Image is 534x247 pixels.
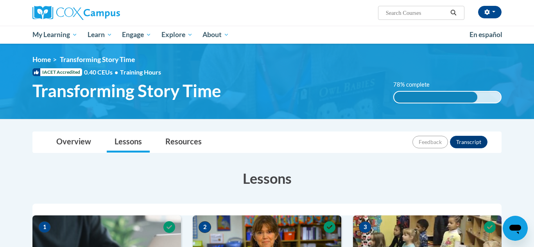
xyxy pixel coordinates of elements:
[21,26,513,44] div: Main menu
[448,8,459,18] button: Search
[38,221,51,233] span: 1
[32,68,82,76] span: IACET Accredited
[32,169,502,188] h3: Lessons
[32,80,221,101] span: Transforming Story Time
[107,132,150,153] a: Lessons
[469,30,502,39] span: En español
[394,92,477,103] div: 78% complete
[120,68,161,76] span: Training Hours
[202,30,229,39] span: About
[84,68,120,76] span: 0.40 CEUs
[122,30,151,39] span: Engage
[359,221,371,233] span: 3
[60,55,135,64] span: Transforming Story Time
[32,6,120,20] img: Cox Campus
[32,6,181,20] a: Cox Campus
[88,30,112,39] span: Learn
[117,26,156,44] a: Engage
[161,30,193,39] span: Explore
[48,132,99,153] a: Overview
[156,26,198,44] a: Explore
[27,26,82,44] a: My Learning
[32,55,51,64] a: Home
[199,221,211,233] span: 2
[32,30,77,39] span: My Learning
[115,68,118,76] span: •
[393,80,438,89] label: 78% complete
[82,26,117,44] a: Learn
[385,8,448,18] input: Search Courses
[412,136,448,148] button: Feedback
[158,132,210,153] a: Resources
[198,26,235,44] a: About
[464,27,507,43] a: En español
[478,6,502,18] button: Account Settings
[450,136,487,148] button: Transcript
[503,216,528,241] iframe: Button to launch messaging window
